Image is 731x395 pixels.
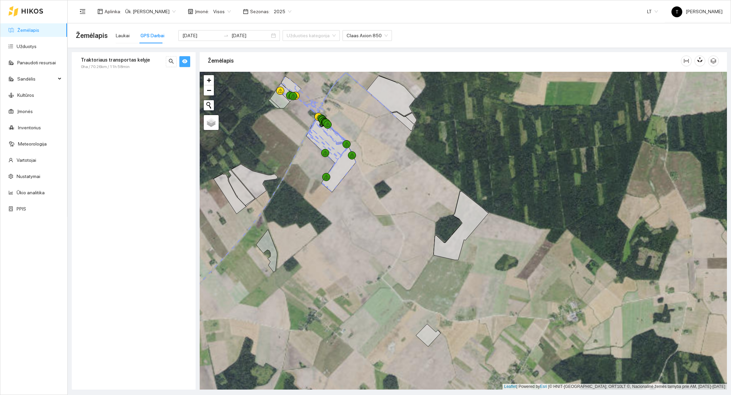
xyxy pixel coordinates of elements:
[81,57,150,63] strong: Traktoriaus transportas kelyje
[548,384,549,389] span: |
[681,56,692,66] button: column-width
[80,8,86,15] span: menu-fold
[213,6,231,17] span: Visos
[204,85,214,95] a: Zoom out
[681,58,691,64] span: column-width
[17,190,45,195] a: Ūkio analitika
[647,6,658,17] span: LT
[97,9,103,14] span: layout
[140,32,164,39] div: GPS Darbai
[223,33,229,38] span: swap-right
[17,72,56,86] span: Sandėlis
[207,86,211,94] span: −
[204,100,214,110] button: Initiate a new search
[540,384,547,389] a: Esri
[179,56,190,67] button: eye
[17,44,37,49] a: Užduotys
[81,64,130,70] span: 0ha / 70.26km / 11h 58min
[195,8,209,15] span: Įmonė :
[125,6,176,17] span: Ūk. Sigitas Krivickas
[116,32,130,39] div: Laukai
[223,33,229,38] span: to
[204,115,219,130] a: Layers
[17,27,39,33] a: Žemėlapis
[182,59,187,65] span: eye
[76,30,108,41] span: Žemėlapis
[72,52,196,74] div: Traktoriaus transportas kelyje0ha / 70.26km / 11h 58minsearcheye
[105,8,121,15] span: Aplinka :
[18,125,41,130] a: Inventorius
[18,141,47,147] a: Meteorologija
[504,384,516,389] a: Leaflet
[169,59,174,65] span: search
[675,6,679,17] span: T
[166,56,177,67] button: search
[347,30,388,41] span: Claas Axion 850
[188,9,193,14] span: shop
[207,76,211,84] span: +
[17,109,33,114] a: Įmonės
[671,9,723,14] span: [PERSON_NAME]
[243,9,248,14] span: calendar
[17,92,34,98] a: Kultūros
[503,384,727,390] div: | Powered by © HNIT-[GEOGRAPHIC_DATA]; ORT10LT ©, Nacionalinė žemės tarnyba prie AM, [DATE]-[DATE]
[17,60,56,65] a: Panaudoti resursai
[76,5,89,18] button: menu-fold
[250,8,270,15] span: Sezonas :
[274,6,291,17] span: 2025
[17,157,36,163] a: Vartotojai
[17,206,26,212] a: PPIS
[17,174,40,179] a: Nustatymai
[231,32,270,39] input: Pabaigos data
[208,51,681,70] div: Žemėlapis
[204,75,214,85] a: Zoom in
[182,32,221,39] input: Pradžios data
